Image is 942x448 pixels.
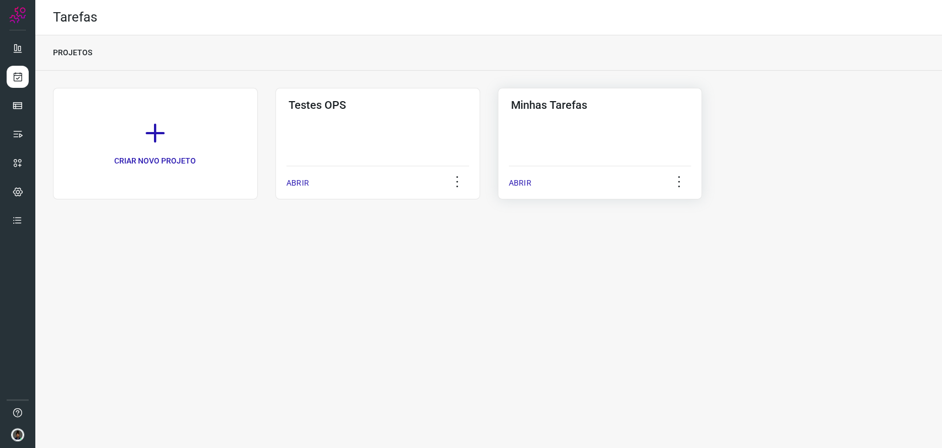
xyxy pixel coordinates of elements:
h3: Testes OPS [289,98,467,112]
p: CRIAR NOVO PROJETO [114,155,196,167]
h2: Tarefas [53,9,97,25]
img: Logo [9,7,26,23]
h3: Minhas Tarefas [511,98,689,112]
p: PROJETOS [53,47,92,59]
p: ABRIR [286,177,309,189]
img: d44150f10045ac5288e451a80f22ca79.png [11,428,24,441]
p: ABRIR [509,177,531,189]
